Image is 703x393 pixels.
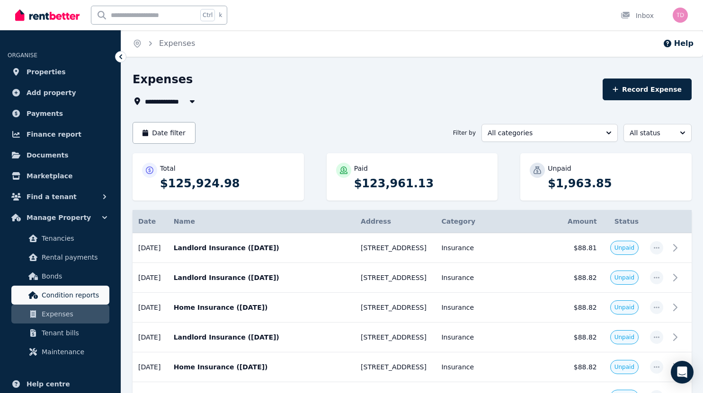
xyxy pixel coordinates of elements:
td: [DATE] [133,233,168,263]
td: Insurance [436,233,555,263]
a: Condition reports [11,286,109,305]
span: Condition reports [42,289,106,301]
p: Total [160,164,176,173]
td: [STREET_ADDRESS] [355,352,436,382]
nav: Breadcrumb [121,30,206,57]
span: All categories [488,128,598,138]
h1: Expenses [133,72,193,87]
span: Payments [27,108,63,119]
th: Category [436,210,555,233]
th: Date [133,210,168,233]
td: [STREET_ADDRESS] [355,263,436,293]
button: Find a tenant [8,187,113,206]
p: $123,961.13 [354,176,489,191]
span: Find a tenant [27,191,77,202]
a: Tenancies [11,229,109,248]
span: Manage Property [27,212,91,223]
button: Manage Property [8,208,113,227]
td: $88.81 [555,233,603,263]
span: Unpaid [614,274,634,281]
span: Maintenance [42,346,106,358]
p: $1,963.85 [548,176,682,191]
span: Tenant bills [42,327,106,339]
td: Insurance [436,352,555,382]
a: Bonds [11,267,109,286]
button: All categories [481,124,618,142]
span: Rental payments [42,252,106,263]
a: Expenses [159,39,195,48]
p: Landlord Insurance ([DATE]) [174,273,349,282]
span: Help centre [27,378,70,390]
span: Documents [27,149,69,161]
div: Inbox [621,11,654,20]
td: $88.82 [555,293,603,323]
span: Tenancies [42,233,106,244]
span: Expenses [42,308,106,320]
td: [STREET_ADDRESS] [355,233,436,263]
span: Bonds [42,271,106,282]
th: Name [168,210,355,233]
span: Unpaid [614,363,634,371]
p: Home Insurance ([DATE]) [174,362,349,372]
a: Marketplace [8,166,113,185]
a: Rental payments [11,248,109,267]
a: Tenant bills [11,323,109,342]
span: Unpaid [614,304,634,311]
span: Filter by [453,129,476,137]
td: [STREET_ADDRESS] [355,293,436,323]
span: Finance report [27,129,81,140]
td: Insurance [436,293,555,323]
td: [STREET_ADDRESS] [355,323,436,352]
a: Add property [8,83,113,102]
td: [DATE] [133,352,168,382]
span: Add property [27,87,76,98]
td: $88.82 [555,352,603,382]
a: Payments [8,104,113,123]
button: All status [623,124,692,142]
td: Insurance [436,323,555,352]
p: Landlord Insurance ([DATE]) [174,243,349,253]
a: Documents [8,146,113,165]
a: Finance report [8,125,113,144]
img: RentBetter [15,8,80,22]
span: Unpaid [614,244,634,252]
button: Help [663,38,694,49]
td: [DATE] [133,293,168,323]
td: [DATE] [133,263,168,293]
span: Marketplace [27,170,72,182]
a: Properties [8,62,113,81]
td: $88.82 [555,263,603,293]
span: Ctrl [200,9,215,21]
a: Maintenance [11,342,109,361]
span: ORGANISE [8,52,37,59]
button: Record Expense [603,79,692,100]
td: $88.82 [555,323,603,352]
td: Insurance [436,263,555,293]
th: Address [355,210,436,233]
p: Landlord Insurance ([DATE]) [174,332,349,342]
span: k [219,11,222,19]
th: Amount [555,210,603,233]
p: $125,924.98 [160,176,294,191]
div: Open Intercom Messenger [671,361,694,384]
span: Properties [27,66,66,78]
a: Expenses [11,305,109,323]
button: Date filter [133,122,196,144]
p: Paid [354,164,368,173]
p: Unpaid [548,164,571,173]
span: Unpaid [614,333,634,341]
td: [DATE] [133,323,168,352]
span: All status [630,128,672,138]
img: Tom Dudek [673,8,688,23]
p: Home Insurance ([DATE]) [174,303,349,312]
th: Status [603,210,644,233]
